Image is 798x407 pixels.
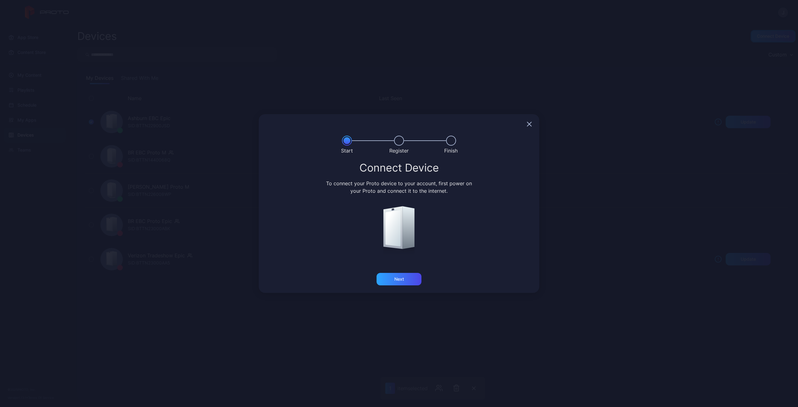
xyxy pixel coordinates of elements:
button: Next [377,273,421,285]
div: Next [394,277,404,282]
div: Register [389,147,409,154]
div: To connect your Proto device to your account, first power on your Proto and connect it to the int... [325,180,473,195]
div: Finish [444,147,458,154]
div: Start [341,147,353,154]
div: Connect Device [266,162,532,173]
